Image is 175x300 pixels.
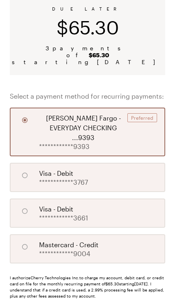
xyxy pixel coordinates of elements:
b: $65.30 [89,52,109,58]
span: [PERSON_NAME] Fargo - EVERYDAY CHECKING ...9393 [39,113,127,142]
span: mastercard - credit [39,240,98,250]
span: $65.30 [57,16,119,38]
span: 3 payments of [20,45,155,58]
span: visa - debit [39,204,73,214]
span: Select a payment method for recurring payments: [10,91,165,101]
span: DUE LATER [52,6,123,11]
span: visa - debit [39,168,73,178]
div: I authorize Cherry Technologies Inc. to charge my account, debit card, or credit card on file for... [10,275,165,299]
div: Preferred [127,113,157,122]
span: starting [DATE] [12,58,163,65]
